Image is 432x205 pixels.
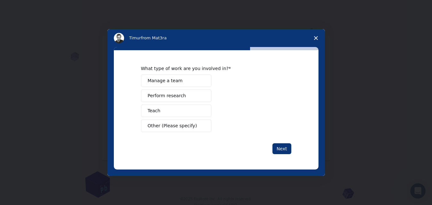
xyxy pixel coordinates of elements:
button: Perform research [141,90,211,102]
span: Soporte [13,4,35,10]
img: Profile image for Timur [114,33,124,43]
button: Manage a team [141,75,211,87]
button: Teach [141,105,211,117]
span: from Mat3ra [141,35,167,40]
span: Close survey [307,29,325,47]
button: Next [272,143,291,154]
span: Other (Please specify) [148,122,197,129]
span: Manage a team [148,77,183,84]
span: Teach [148,107,161,114]
span: Timur [129,35,141,40]
span: Perform research [148,92,186,99]
div: What type of work are you involved in? [141,66,282,71]
button: Other (Please specify) [141,120,211,132]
